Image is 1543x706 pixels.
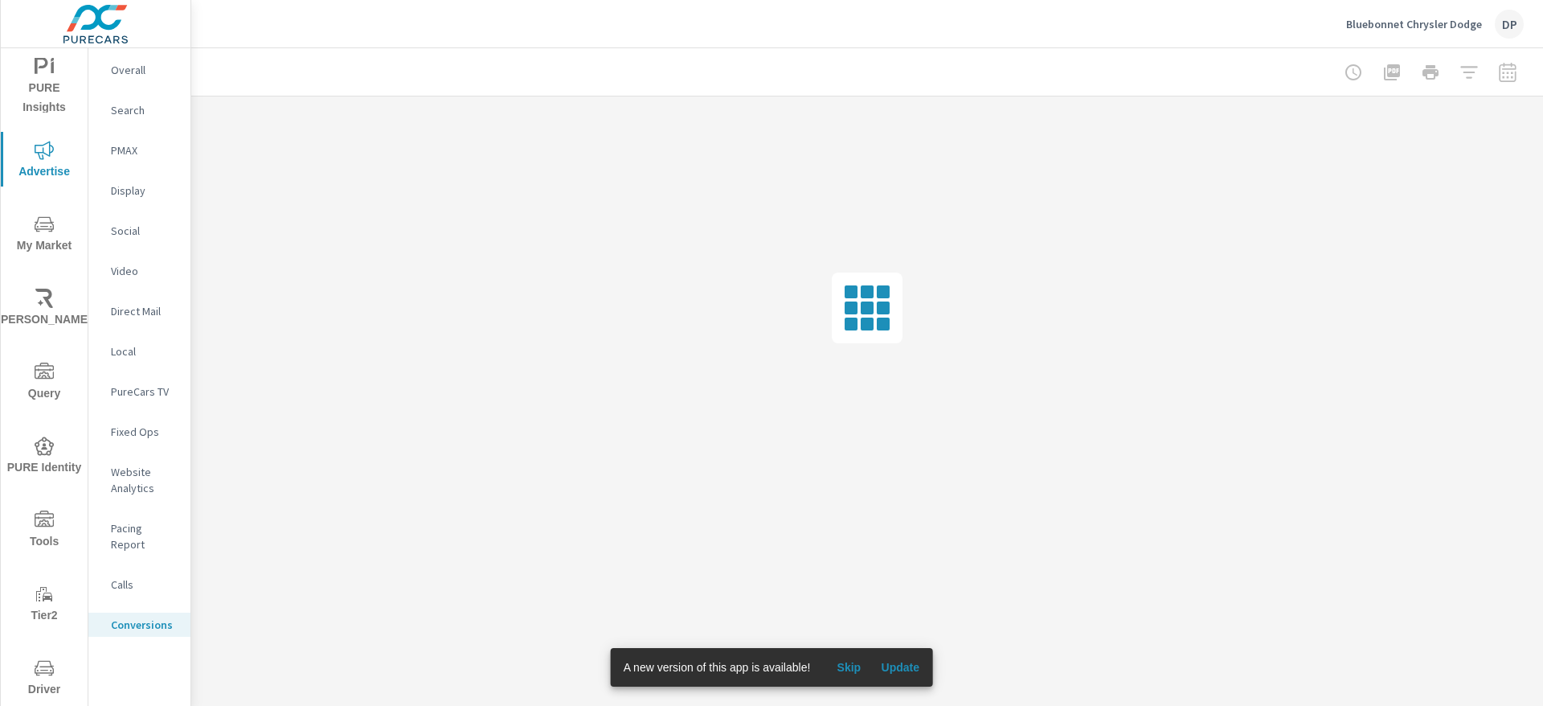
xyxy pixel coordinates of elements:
[6,215,83,256] span: My Market
[111,142,178,158] p: PMAX
[88,613,190,637] div: Conversions
[624,661,811,674] span: A new version of this app is available!
[88,573,190,597] div: Calls
[88,179,190,203] div: Display
[88,98,190,122] div: Search
[1495,10,1524,39] div: DP
[829,660,868,675] span: Skip
[6,659,83,700] span: Driver
[6,57,83,117] span: PURE Insights
[881,660,919,675] span: Update
[88,299,190,323] div: Direct Mail
[88,420,190,444] div: Fixed Ops
[111,62,178,78] p: Overall
[6,363,83,404] span: Query
[111,263,178,279] p: Video
[6,141,83,182] span: Advertise
[88,58,190,82] div: Overall
[111,223,178,239] p: Social
[88,516,190,556] div: Pacing Report
[6,511,83,552] span: Tools
[6,289,83,330] span: [PERSON_NAME]
[6,437,83,478] span: PURE Identity
[1346,17,1482,31] p: Bluebonnet Chrysler Dodge
[111,424,178,440] p: Fixed Ops
[111,343,178,359] p: Local
[88,259,190,283] div: Video
[6,585,83,626] span: Tier2
[111,577,178,593] p: Calls
[874,655,926,680] button: Update
[111,102,178,118] p: Search
[111,183,178,199] p: Display
[88,380,190,404] div: PureCars TV
[88,460,190,500] div: Website Analytics
[88,138,190,162] div: PMAX
[111,520,178,552] p: Pacing Report
[111,384,178,400] p: PureCars TV
[88,339,190,363] div: Local
[111,303,178,319] p: Direct Mail
[823,655,874,680] button: Skip
[111,617,178,633] p: Conversions
[88,219,190,243] div: Social
[111,464,178,496] p: Website Analytics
